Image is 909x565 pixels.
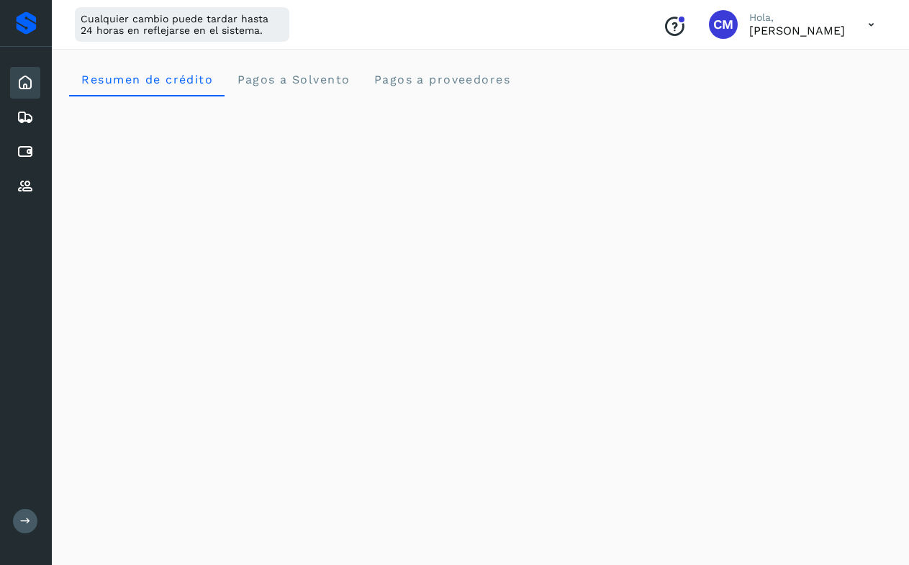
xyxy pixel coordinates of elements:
[10,171,40,202] div: Proveedores
[749,12,845,24] p: Hola,
[10,67,40,99] div: Inicio
[236,73,350,86] span: Pagos a Solvento
[373,73,510,86] span: Pagos a proveedores
[75,7,289,42] div: Cualquier cambio puede tardar hasta 24 horas en reflejarse en el sistema.
[10,136,40,168] div: Cuentas por pagar
[81,73,213,86] span: Resumen de crédito
[10,101,40,133] div: Embarques
[749,24,845,37] p: Cynthia Mendoza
